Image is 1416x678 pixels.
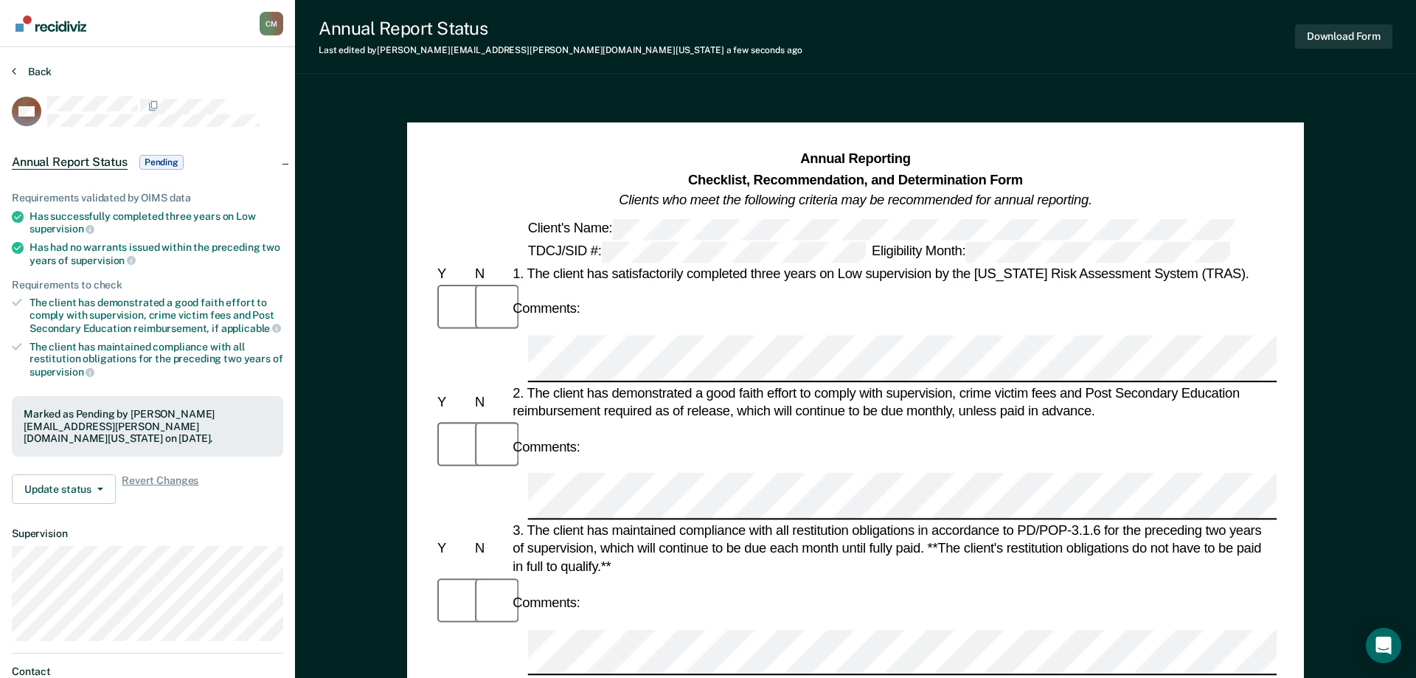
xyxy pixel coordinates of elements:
div: Client's Name: [525,218,1238,240]
dt: Supervision [12,527,283,540]
div: 3. The client has maintained compliance with all restitution obligations in accordance to PD/POP-... [510,522,1277,576]
div: N [472,539,510,558]
span: Annual Report Status [12,155,128,170]
strong: Annual Reporting [800,151,910,166]
div: Last edited by [PERSON_NAME][EMAIL_ADDRESS][PERSON_NAME][DOMAIN_NAME][US_STATE] [319,45,802,55]
span: supervision [29,366,94,378]
div: N [472,264,510,283]
span: a few seconds ago [726,45,802,55]
button: Profile dropdown button [260,12,283,35]
div: 2. The client has demonstrated a good faith effort to comply with supervision, crime victim fees ... [510,384,1277,420]
div: Comments: [510,300,583,318]
span: applicable [221,322,281,334]
div: Annual Report Status [319,18,802,39]
em: Clients who meet the following criteria may be recommended for annual reporting. [619,192,1092,207]
div: Open Intercom Messenger [1366,628,1401,663]
div: Y [434,392,472,411]
div: The client has demonstrated a good faith effort to comply with supervision, crime victim fees and... [29,297,283,334]
img: Recidiviz [15,15,86,32]
strong: Checklist, Recommendation, and Determination Form [688,172,1023,187]
div: Marked as Pending by [PERSON_NAME][EMAIL_ADDRESS][PERSON_NAME][DOMAIN_NAME][US_STATE] on [DATE]. [24,408,271,445]
div: Has successfully completed three years on Low [29,210,283,235]
div: C M [260,12,283,35]
div: Eligibility Month: [869,241,1233,263]
button: Back [12,65,52,78]
div: Y [434,264,472,283]
div: 1. The client has satisfactorily completed three years on Low supervision by the [US_STATE] Risk ... [510,264,1277,283]
button: Download Form [1295,24,1392,49]
div: N [472,392,510,411]
div: Comments: [510,437,583,456]
div: Requirements to check [12,279,283,291]
span: Pending [139,155,184,170]
button: Update status [12,474,116,504]
dt: Contact [12,665,283,678]
div: TDCJ/SID #: [525,241,869,263]
div: Y [434,539,472,558]
div: Comments: [510,593,583,612]
span: supervision [29,223,94,235]
div: The client has maintained compliance with all restitution obligations for the preceding two years of [29,341,283,378]
span: Revert Changes [122,474,198,504]
div: Requirements validated by OIMS data [12,192,283,204]
span: supervision [71,255,136,266]
div: Has had no warrants issued within the preceding two years of [29,241,283,266]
